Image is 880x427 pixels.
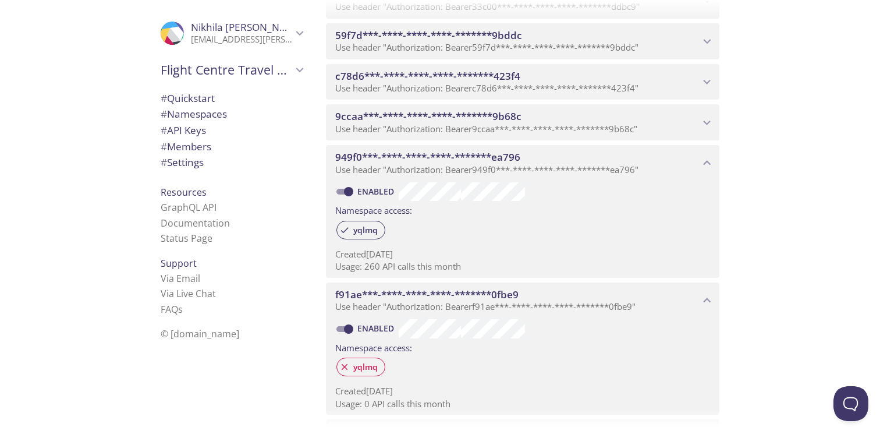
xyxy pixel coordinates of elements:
a: Enabled [356,323,399,334]
div: Quickstart [151,90,312,107]
a: Via Live Chat [161,287,216,300]
div: API Keys [151,122,312,139]
div: Nikhila Kalva [151,14,312,52]
span: s [178,303,183,316]
p: Created [DATE] [335,385,710,397]
div: Team Settings [151,154,312,171]
div: Members [151,139,312,155]
span: © [DOMAIN_NAME] [161,327,239,340]
a: Enabled [356,186,399,197]
a: FAQ [161,303,183,316]
p: Usage: 0 API calls this month [335,398,710,410]
span: Flight Centre Travel Group - Digital Commerce [161,62,292,78]
p: Created [DATE] [335,248,710,260]
span: Nikhila [PERSON_NAME] [191,20,304,34]
div: yqlmq [336,358,385,376]
span: Namespaces [161,107,227,121]
span: Members [161,140,211,153]
p: Usage: 260 API calls this month [335,260,710,273]
label: Namespace access: [335,201,412,218]
a: GraphQL API [161,201,217,214]
div: Flight Centre Travel Group - Digital Commerce [151,55,312,85]
span: # [161,107,167,121]
a: Via Email [161,272,200,285]
span: # [161,91,167,105]
div: Namespaces [151,106,312,122]
span: yqlmq [346,225,385,235]
label: Namespace access: [335,338,412,355]
a: Status Page [161,232,212,245]
iframe: Help Scout Beacon - Open [833,386,868,421]
span: Settings [161,156,204,169]
span: # [161,123,167,137]
span: API Keys [161,123,206,137]
span: yqlmq [346,362,385,372]
span: Resources [161,186,207,199]
span: # [161,156,167,169]
a: Documentation [161,217,230,230]
span: Quickstart [161,91,215,105]
div: yqlmq [336,221,385,239]
p: [EMAIL_ADDRESS][PERSON_NAME][DOMAIN_NAME] [191,34,292,45]
span: Support [161,257,197,270]
span: # [161,140,167,153]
